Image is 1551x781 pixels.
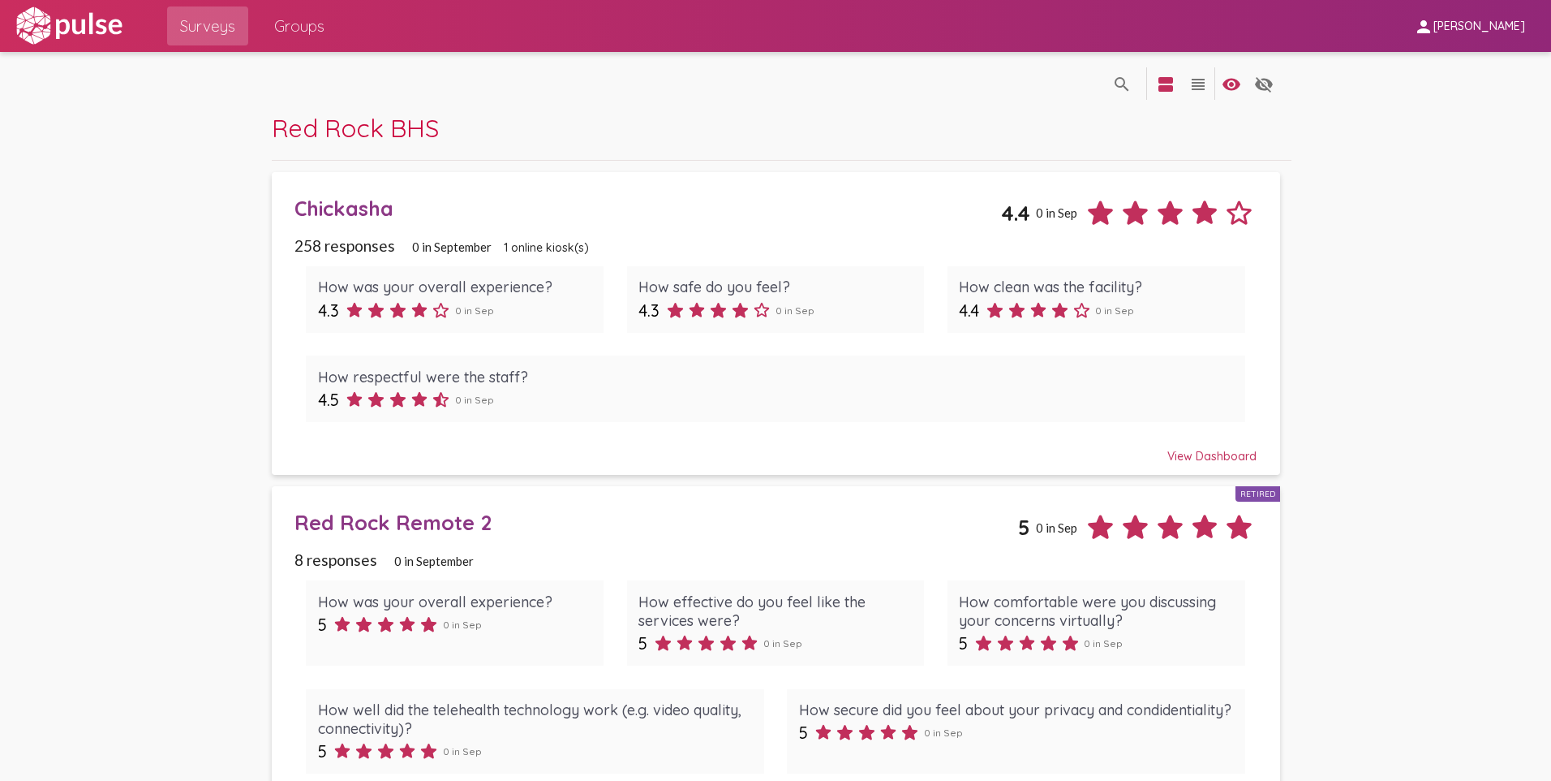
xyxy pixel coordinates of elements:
[1401,11,1538,41] button: [PERSON_NAME]
[1018,515,1030,540] span: 5
[455,304,494,317] span: 0 in Sep
[959,278,1233,296] div: How clean was the facility?
[1095,304,1134,317] span: 0 in Sep
[924,727,963,739] span: 0 in Sep
[318,701,753,738] div: How well did the telehealth technology work (e.g. video quality, connectivity)?
[180,11,235,41] span: Surveys
[13,6,125,46] img: white-logo.svg
[318,368,1234,386] div: How respectful were the staff?
[443,745,482,757] span: 0 in Sep
[775,304,814,317] span: 0 in Sep
[443,619,482,631] span: 0 in Sep
[1414,17,1433,37] mat-icon: person
[272,112,439,144] span: Red Rock BHS
[294,550,377,569] span: 8 responses
[638,300,659,321] span: 4.3
[1106,67,1138,100] button: language
[1112,75,1132,94] mat-icon: language
[959,300,979,321] span: 4.4
[763,637,802,649] span: 0 in Sep
[1182,67,1214,100] button: language
[799,723,808,743] span: 5
[318,390,339,410] span: 4.5
[261,6,337,45] a: Groups
[638,633,647,654] span: 5
[318,278,592,296] div: How was your overall experience?
[1149,67,1182,100] button: language
[959,593,1233,630] div: How comfortable were you discussing your concerns virtually?
[959,633,968,654] span: 5
[167,6,248,45] a: Surveys
[294,434,1257,464] div: View Dashboard
[294,196,1001,221] div: Chickasha
[638,593,913,630] div: How effective do you feel like the services were?
[1254,75,1274,94] mat-icon: language
[318,300,339,321] span: 4.3
[1036,520,1077,535] span: 0 in Sep
[294,236,395,255] span: 258 responses
[1156,75,1175,94] mat-icon: language
[1433,19,1525,34] span: [PERSON_NAME]
[272,172,1280,475] a: Chickasha4.40 in Sep258 responses0 in September1 online kiosk(s)How was your overall experience?4...
[1235,486,1280,502] div: Retired
[274,11,324,41] span: Groups
[1188,75,1208,94] mat-icon: language
[294,510,1018,535] div: Red Rock Remote 2
[1222,75,1241,94] mat-icon: language
[455,394,494,406] span: 0 in Sep
[799,701,1234,719] div: How secure did you feel about your privacy and condidentiality?
[1215,67,1248,100] button: language
[638,278,913,296] div: How safe do you feel?
[1001,201,1030,226] span: 4.4
[504,240,589,255] span: 1 online kiosk(s)
[318,741,327,762] span: 5
[318,593,592,611] div: How was your overall experience?
[412,239,492,254] span: 0 in September
[1248,67,1280,100] button: language
[394,554,474,568] span: 0 in September
[318,615,327,635] span: 5
[1084,637,1123,649] span: 0 in Sep
[1036,205,1077,220] span: 0 in Sep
